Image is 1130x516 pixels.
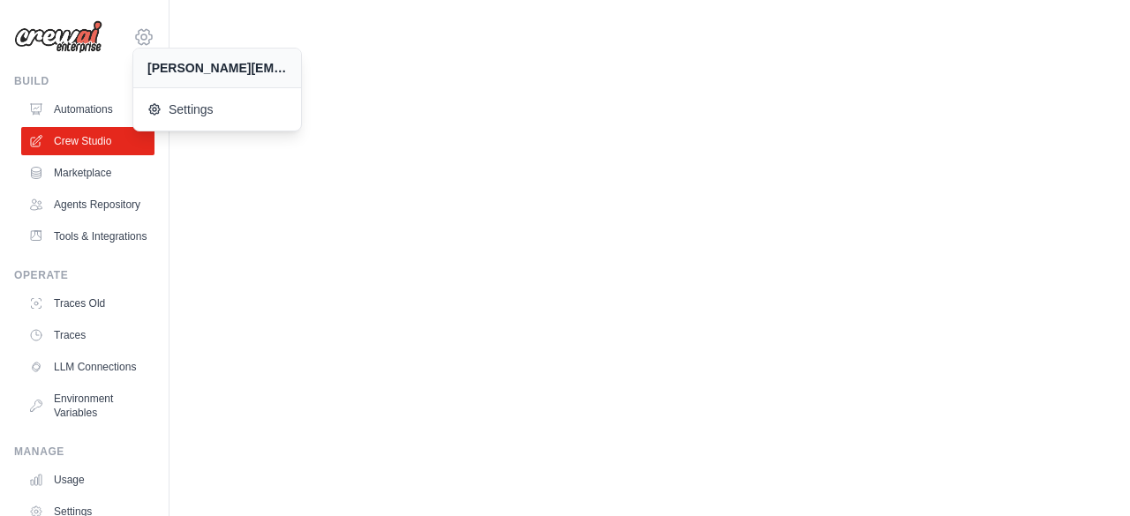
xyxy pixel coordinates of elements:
div: Operate [14,268,154,282]
a: Traces [21,321,154,349]
a: LLM Connections [21,353,154,381]
a: Usage [21,466,154,494]
a: Environment Variables [21,385,154,427]
img: Logo [14,20,102,54]
a: Crew Studio [21,127,154,155]
a: Tools & Integrations [21,222,154,251]
a: Agents Repository [21,191,154,219]
div: [PERSON_NAME][EMAIL_ADDRESS][PERSON_NAME][DOMAIN_NAME] [147,59,287,77]
div: Manage [14,445,154,459]
span: Settings [147,101,287,118]
a: Automations [21,95,154,123]
a: Marketplace [21,159,154,187]
div: Build [14,74,154,88]
a: Traces Old [21,289,154,318]
iframe: Chat Widget [1042,431,1130,516]
a: Settings [133,92,301,127]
